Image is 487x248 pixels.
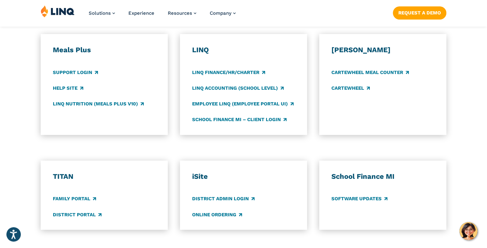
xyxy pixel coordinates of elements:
[53,211,101,218] a: District Portal
[53,45,156,54] h3: Meals Plus
[128,10,154,16] a: Experience
[53,69,98,76] a: Support Login
[53,195,96,203] a: Family Portal
[53,100,144,107] a: LINQ Nutrition (Meals Plus v10)
[393,6,446,19] a: Request a Demo
[210,10,231,16] span: Company
[192,116,287,123] a: School Finance MI – Client Login
[459,222,477,240] button: Hello, have a question? Let’s chat.
[192,85,284,92] a: LINQ Accounting (school level)
[331,172,434,181] h3: School Finance MI
[210,10,236,16] a: Company
[41,5,75,17] img: LINQ | K‑12 Software
[89,5,236,26] nav: Primary Navigation
[192,100,294,107] a: Employee LINQ (Employee Portal UI)
[331,45,434,54] h3: [PERSON_NAME]
[331,85,370,92] a: CARTEWHEEL
[192,211,242,218] a: Online Ordering
[192,45,295,54] h3: LINQ
[331,195,387,203] a: Software Updates
[393,5,446,19] nav: Button Navigation
[53,172,156,181] h3: TITAN
[192,172,295,181] h3: iSite
[53,85,83,92] a: Help Site
[331,69,409,76] a: CARTEWHEEL Meal Counter
[168,10,192,16] span: Resources
[168,10,196,16] a: Resources
[192,69,265,76] a: LINQ Finance/HR/Charter
[89,10,115,16] a: Solutions
[89,10,111,16] span: Solutions
[192,195,255,203] a: District Admin Login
